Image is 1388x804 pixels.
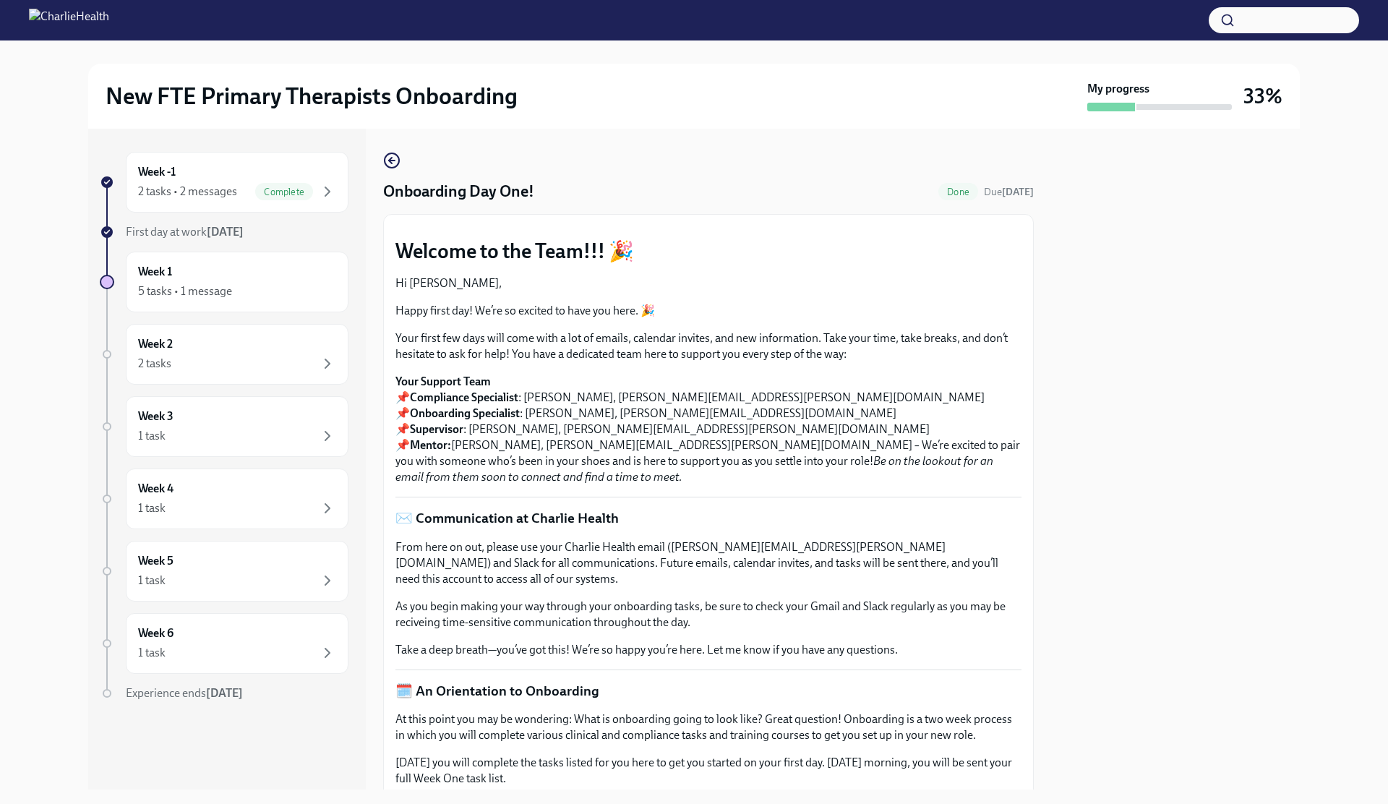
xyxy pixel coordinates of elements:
[138,184,237,200] div: 2 tasks • 2 messages
[395,755,1021,787] p: [DATE] you will complete the tasks listed for you here to get you started on your first day. [DAT...
[138,645,166,661] div: 1 task
[126,225,244,239] span: First day at work
[138,409,173,424] h6: Week 3
[395,711,1021,743] p: At this point you may be wondering: What is onboarding going to look like? Great question! Onboar...
[984,186,1034,198] span: Due
[100,224,348,240] a: First day at work[DATE]
[106,82,518,111] h2: New FTE Primary Therapists Onboarding
[410,390,518,404] strong: Compliance Specialist
[395,682,1021,701] p: 🗓️ An Orientation to Onboarding
[395,599,1021,630] p: As you begin making your way through your onboarding tasks, be sure to check your Gmail and Slack...
[938,187,978,197] span: Done
[138,500,166,516] div: 1 task
[383,181,534,202] h4: Onboarding Day One!
[395,642,1021,658] p: Take a deep breath—you’ve got this! We’re so happy you’re here. Let me know if you have any quest...
[100,541,348,602] a: Week 51 task
[100,396,348,457] a: Week 31 task
[206,686,243,700] strong: [DATE]
[100,152,348,213] a: Week -12 tasks • 2 messagesComplete
[138,573,166,589] div: 1 task
[255,187,313,197] span: Complete
[138,264,172,280] h6: Week 1
[138,356,171,372] div: 2 tasks
[410,438,451,452] strong: Mentor:
[395,303,1021,319] p: Happy first day! We’re so excited to have you here. 🎉
[100,469,348,529] a: Week 41 task
[138,164,176,180] h6: Week -1
[138,553,173,569] h6: Week 5
[138,336,173,352] h6: Week 2
[138,625,173,641] h6: Week 6
[410,406,520,420] strong: Onboarding Specialist
[395,275,1021,291] p: Hi [PERSON_NAME],
[395,375,491,388] strong: Your Support Team
[138,283,232,299] div: 5 tasks • 1 message
[126,686,243,700] span: Experience ends
[1087,81,1149,97] strong: My progress
[138,481,173,497] h6: Week 4
[395,509,1021,528] p: ✉️ Communication at Charlie Health
[410,422,463,436] strong: Supervisor
[1243,83,1282,109] h3: 33%
[29,9,109,32] img: CharlieHealth
[100,252,348,312] a: Week 15 tasks • 1 message
[395,330,1021,362] p: Your first few days will come with a lot of emails, calendar invites, and new information. Take y...
[984,185,1034,199] span: October 8th, 2025 10:00
[138,428,166,444] div: 1 task
[207,225,244,239] strong: [DATE]
[1002,186,1034,198] strong: [DATE]
[100,324,348,385] a: Week 22 tasks
[395,238,1021,264] p: Welcome to the Team!!! 🎉
[395,374,1021,485] p: 📌 : [PERSON_NAME], [PERSON_NAME][EMAIL_ADDRESS][PERSON_NAME][DOMAIN_NAME] 📌 : [PERSON_NAME], [PER...
[395,539,1021,587] p: From here on out, please use your Charlie Health email ([PERSON_NAME][EMAIL_ADDRESS][PERSON_NAME]...
[100,613,348,674] a: Week 61 task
